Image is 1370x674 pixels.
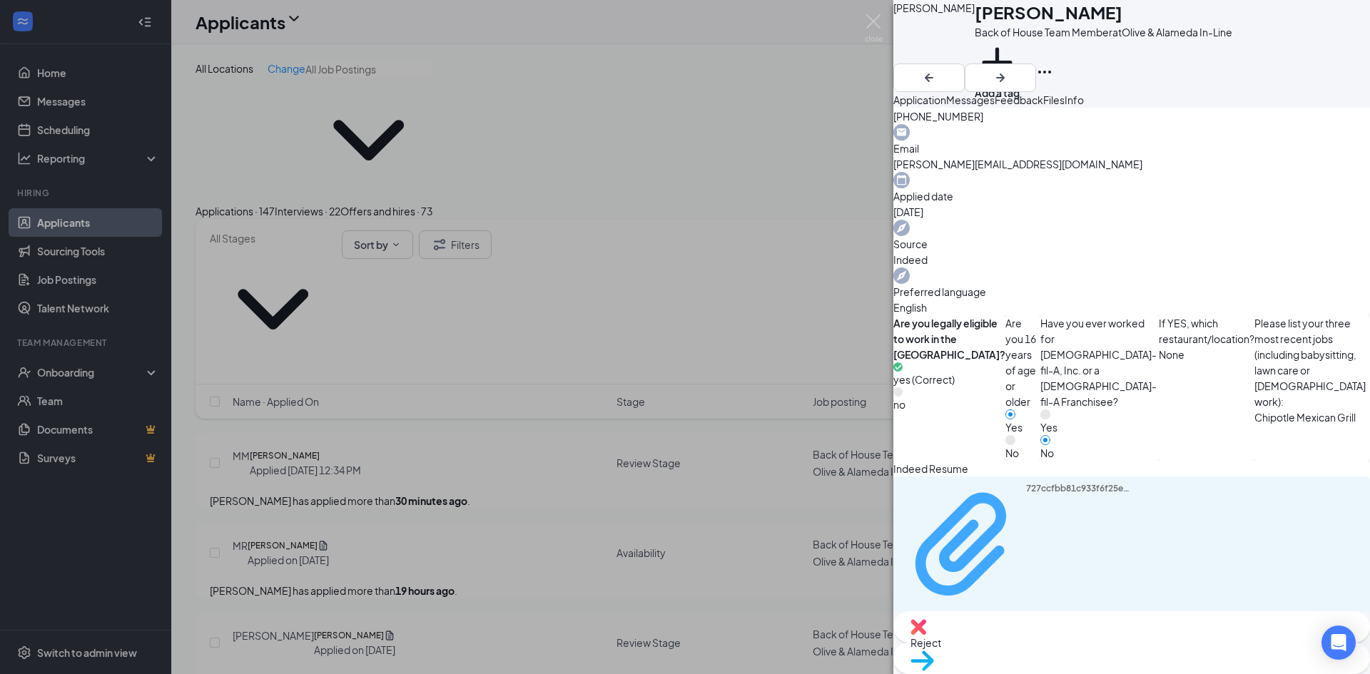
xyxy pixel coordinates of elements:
span: No [1040,446,1054,459]
div: Open Intercom Messenger [1321,626,1356,660]
span: Preferred language [893,284,1370,300]
span: Info [1065,93,1084,106]
span: No [1005,446,1019,459]
span: Messages [946,93,995,106]
button: ArrowLeftNew [893,63,965,92]
button: PlusAdd a tag [975,40,1020,101]
span: Yes [1005,421,1023,434]
span: None [1159,347,1254,362]
div: Back of House Team Member at Olive & Alameda In-Line [975,24,1232,40]
span: yes (Correct) [893,373,955,386]
div: 727ccfbb81c933f6f25e37d5f418d7cb.pdf [1026,483,1133,607]
button: ArrowRight [965,63,1036,92]
span: [PHONE_NUMBER] [893,108,1370,124]
span: Are you 16 years of age or older [1005,315,1040,409]
span: Chipotle Mexican Grill [1254,409,1370,425]
svg: Ellipses [1036,63,1053,81]
span: no [893,398,905,411]
svg: ArrowRight [992,69,1009,86]
svg: Plus [975,40,1020,85]
span: Please list your three most recent jobs (including babysitting, lawn care or [DEMOGRAPHIC_DATA] w... [1254,315,1370,409]
span: [DATE] [893,204,1370,220]
span: Indeed Resume [893,461,968,476]
span: Files [1043,93,1065,106]
a: Paperclip727ccfbb81c933f6f25e37d5f418d7cb.pdf [902,483,1133,609]
span: Application [893,93,946,106]
span: Reject [910,635,1353,650]
span: Email [893,141,1370,156]
span: If YES, which restaurant/location? [1159,315,1254,347]
span: Indeed [893,252,1370,267]
span: Applied date [893,188,1370,204]
svg: Paperclip [902,483,1026,607]
span: [PERSON_NAME][EMAIL_ADDRESS][DOMAIN_NAME] [893,156,1370,172]
span: English [893,300,1370,315]
span: Are you legally eligible to work in the [GEOGRAPHIC_DATA]? [893,315,1005,362]
span: Have you ever worked for [DEMOGRAPHIC_DATA]-fil-A, Inc. or a [DEMOGRAPHIC_DATA]-fil-A Franchisee? [1040,315,1159,409]
span: Source [893,236,1370,252]
svg: ArrowLeftNew [920,69,938,86]
span: Yes [1040,421,1057,434]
